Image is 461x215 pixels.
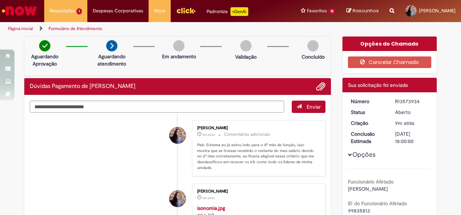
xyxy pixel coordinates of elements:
[5,22,302,35] ul: Trilhas de página
[50,7,75,14] span: Requisições
[348,82,408,88] span: Sua solicitação foi enviada
[307,104,321,110] span: Enviar
[203,132,215,137] span: 5m atrás
[197,142,318,171] p: Pelo Sistema eu já estou indo para o 8º mês de função, isso mostra que se tivesse recebido o rest...
[76,8,82,14] span: 1
[316,82,325,91] button: Adicionar anexos
[197,189,318,194] div: [PERSON_NAME]
[1,4,38,18] img: ServiceNow
[94,53,129,67] p: Aguardando atendimento
[348,207,370,214] span: 99835813
[353,7,379,14] span: Rascunhos
[348,186,388,192] span: [PERSON_NAME]
[348,200,407,207] b: ID do Funcionário Afetado
[197,205,225,211] a: isonomia.jpg
[345,119,390,127] dt: Criação
[395,98,429,105] div: R13573934
[307,40,319,51] img: img-circle-grey.png
[203,196,215,200] span: 6m atrás
[93,7,143,14] span: Despesas Corporativas
[395,120,414,126] time: 28/09/2025 12:22:50
[395,120,414,126] span: 9m atrás
[240,40,252,51] img: img-circle-grey.png
[348,178,394,185] b: Funcionário Afetado
[346,8,379,14] a: Rascunhos
[49,26,102,31] a: Formulário de Atendimento
[345,98,390,105] dt: Número
[8,26,33,31] a: Página inicial
[176,5,196,16] img: click_logo_yellow_360x200.png
[395,109,429,116] div: Aberto
[224,131,270,138] small: Comentários adicionais
[307,7,327,14] span: Favoritos
[207,7,248,16] div: Padroniza
[154,7,165,14] span: More
[30,83,136,90] h2: Dúvidas Pagamento de Salário Histórico de tíquete
[230,7,248,16] p: +GenAi
[39,40,50,51] img: check-circle-green.png
[328,8,336,14] span: 15
[203,196,215,200] time: 28/09/2025 12:25:54
[30,101,284,113] textarea: Digite sua mensagem aqui...
[342,37,437,51] div: Opções do Chamado
[106,40,117,51] img: arrow-next.png
[203,132,215,137] time: 28/09/2025 12:27:11
[345,109,390,116] dt: Status
[169,127,186,144] div: Maria Perez Da Costa
[395,119,429,127] div: 28/09/2025 13:22:50
[302,53,325,60] p: Concluído
[197,126,318,130] div: [PERSON_NAME]
[162,53,196,60] p: Em andamento
[348,56,432,68] button: Cancelar Chamado
[27,53,62,67] p: Aguardando Aprovação
[169,190,186,207] div: Maria Perez Da Costa
[345,130,390,145] dt: Conclusão Estimada
[173,40,184,51] img: img-circle-grey.png
[395,130,429,145] div: [DATE] 18:00:00
[292,101,325,113] button: Enviar
[419,8,456,14] span: [PERSON_NAME]
[235,53,257,60] p: Validação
